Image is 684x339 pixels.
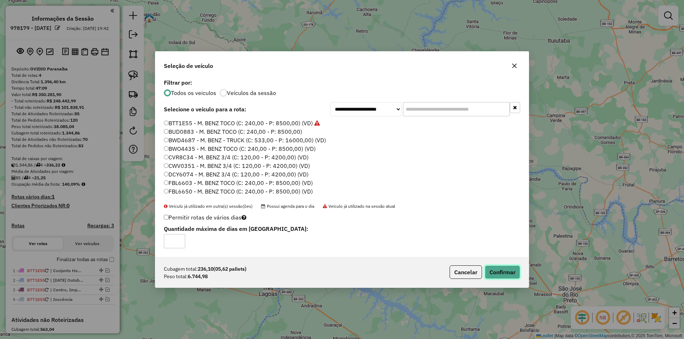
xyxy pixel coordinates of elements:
span: Cubagem total: [164,265,198,273]
label: Quantidade máxima de dias em [GEOGRAPHIC_DATA]: [164,224,399,233]
strong: 6.744,98 [188,273,208,280]
input: FBL6650 - M. BENZ TOCO (C: 240,00 - P: 8500,00) (VD) [164,189,169,194]
label: Todos os veiculos [171,90,216,96]
input: BUD0883 - M. BENZ TOCO (C: 240,00 - P: 8500,00) [164,129,169,134]
span: (05,62 pallets) [213,266,247,272]
span: Veículo já utilizado em outra(s) sessão(ões) [164,203,253,209]
strong: 236,10 [198,265,247,273]
label: FBL6651 - M. BENZ TOCO (C: 240,00 - P: 8500,00) (VD) [164,196,313,204]
input: BTT1E55 - M. BENZ TOCO (C: 240,00 - P: 8500,00) (VD) [164,121,169,125]
label: BTT1E55 - M. BENZ TOCO (C: 240,00 - P: 8500,00) (VD) [164,119,320,127]
label: CWV0351 - M. BENZ 3/4 (C: 120,00 - P: 4200,00) (VD) [164,161,310,170]
i: Veículo já utilizado na sessão atual [314,120,320,126]
span: Seleção de veículo [164,62,213,70]
i: Selecione pelo menos um veículo [242,214,247,220]
input: CWV0351 - M. BENZ 3/4 (C: 120,00 - P: 4200,00) (VD) [164,163,169,168]
label: BWD4687 - M. BENZ - TRUCK (C: 533,00 - P: 16000,00) (VD) [164,136,326,144]
label: DCY6074 - M. BENZ 3/4 (C: 120,00 - P: 4200,00) (VD) [164,170,309,179]
input: FBL6603 - M. BENZ TOCO (C: 240,00 - P: 8500,00) (VD) [164,180,169,185]
input: DCY6074 - M. BENZ 3/4 (C: 120,00 - P: 4200,00) (VD) [164,172,169,176]
span: Peso total: [164,273,188,280]
input: Permitir rotas de vários dias [164,215,169,219]
label: Veículos da sessão [227,90,276,96]
label: Filtrar por: [164,78,520,87]
button: Cancelar [450,265,482,279]
input: BWO4435 - M. BENZ TOCO (C: 240,00 - P: 8500,00) (VD) [164,146,169,151]
span: Possui agenda para o dia [261,203,314,209]
button: Confirmar [485,265,520,279]
label: BUD0883 - M. BENZ TOCO (C: 240,00 - P: 8500,00) [164,127,302,136]
label: BWO4435 - M. BENZ TOCO (C: 240,00 - P: 8500,00) (VD) [164,144,316,153]
label: FBL6603 - M. BENZ TOCO (C: 240,00 - P: 8500,00) (VD) [164,179,313,187]
label: FBL6650 - M. BENZ TOCO (C: 240,00 - P: 8500,00) (VD) [164,187,313,196]
label: CVR8C34 - M. BENZ 3/4 (C: 120,00 - P: 4200,00) (VD) [164,153,309,161]
input: BWD4687 - M. BENZ - TRUCK (C: 533,00 - P: 16000,00) (VD) [164,138,169,142]
span: Veículo já utilizado na sessão atual [323,203,395,209]
label: Permitir rotas de vários dias [164,211,247,224]
input: CVR8C34 - M. BENZ 3/4 (C: 120,00 - P: 4200,00) (VD) [164,155,169,159]
strong: Selecione o veículo para a rota: [164,106,246,113]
